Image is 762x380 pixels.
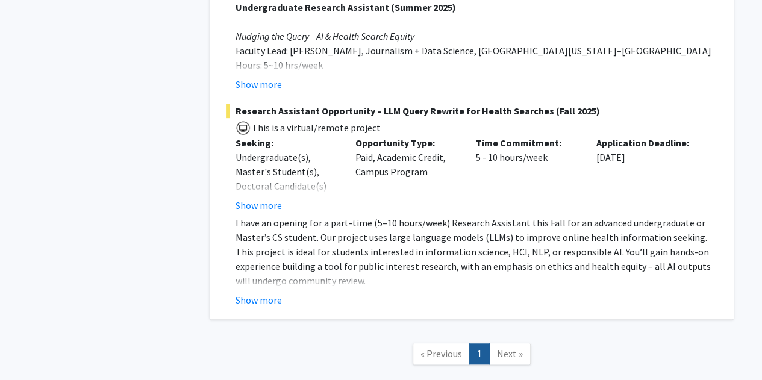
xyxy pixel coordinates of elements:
[251,122,381,134] span: This is a virtual/remote project
[236,150,338,222] div: Undergraduate(s), Master's Student(s), Doctoral Candidate(s) (PhD, MD, DMD, PharmD, etc.)
[489,343,531,364] a: Next Page
[413,343,470,364] a: Previous Page
[467,135,587,213] div: 5 - 10 hours/week
[236,198,282,213] button: Show more
[469,343,490,364] a: 1
[236,30,414,42] em: Nudging the Query—AI & Health Search Equity
[236,1,456,13] strong: Undergraduate Research Assistant (Summer 2025)
[587,135,708,213] div: [DATE]
[497,347,523,360] span: Next »
[9,326,51,371] iframe: Chat
[476,135,578,150] p: Time Commitment:
[236,45,711,57] span: Faculty Lead: [PERSON_NAME], Journalism + Data Science, [GEOGRAPHIC_DATA][US_STATE]–[GEOGRAPHIC_D...
[236,77,282,92] button: Show more
[346,135,467,213] div: Paid, Academic Credit, Campus Program
[355,135,458,150] p: Opportunity Type:
[226,104,717,118] span: Research Assistant Opportunity – LLM Query Rewrite for Health Searches (Fall 2025)
[236,135,338,150] p: Seeking:
[236,293,282,307] button: Show more
[596,135,699,150] p: Application Deadline:
[420,347,462,360] span: « Previous
[236,216,717,288] p: I have an opening for a part-time (5–10 hours/week) Research Assistant this Fall for an advanced ...
[236,59,323,71] span: Hours: 5~10 hrs/week
[210,331,734,380] nav: Page navigation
